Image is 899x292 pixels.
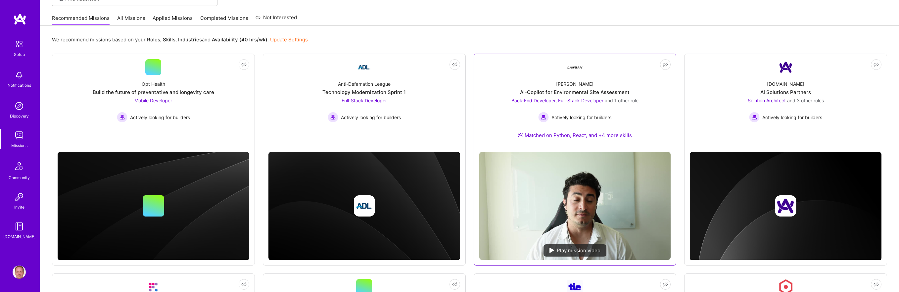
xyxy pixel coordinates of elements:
[200,15,248,25] a: Completed Missions
[14,51,25,58] div: Setup
[9,174,30,181] div: Community
[663,282,668,287] i: icon EyeClosed
[520,89,630,96] div: AI-Copilot for Environmental Site Assessment
[178,36,202,43] b: Industries
[256,14,297,25] a: Not Interested
[58,152,249,260] img: cover
[268,59,460,147] a: Company LogoAnti-Defamation LeagueTechnology Modernization Sprint 1Full-Stack Developer Actively ...
[8,82,31,89] div: Notifications
[760,89,811,96] div: AI Solutions Partners
[518,132,523,137] img: Ateam Purple Icon
[787,98,824,103] span: and 3 other roles
[354,195,375,217] img: Company logo
[13,220,26,233] img: guide book
[11,158,27,174] img: Community
[10,113,29,120] div: Discovery
[117,15,145,25] a: All Missions
[212,36,267,43] b: Availability (40 hrs/wk)
[52,36,308,43] p: We recommend missions based on your , , and .
[3,233,35,240] div: [DOMAIN_NAME]
[479,59,671,147] a: Company Logo[PERSON_NAME]AI-Copilot for Environmental Site AssessmentBack-End Developer, Full-Sta...
[322,89,406,96] div: Technology Modernization Sprint 1
[14,204,24,211] div: Invite
[663,62,668,67] i: icon EyeClosed
[556,80,593,87] div: [PERSON_NAME]
[874,282,879,287] i: icon EyeClosed
[147,36,160,43] b: Roles
[268,152,460,260] img: cover
[241,62,247,67] i: icon EyeClosed
[58,59,249,147] a: Opt HealthBuild the future of preventative and longevity careMobile Developer Actively looking fo...
[778,59,794,75] img: Company Logo
[13,13,26,25] img: logo
[241,282,247,287] i: icon EyeClosed
[538,112,549,122] img: Actively looking for builders
[874,62,879,67] i: icon EyeClosed
[52,15,110,25] a: Recommended Missions
[328,112,338,122] img: Actively looking for builders
[479,152,671,260] img: No Mission
[549,248,554,253] img: play
[452,282,457,287] i: icon EyeClosed
[518,132,632,139] div: Matched on Python, React, and +4 more skills
[270,36,308,43] a: Update Settings
[775,195,796,217] img: Company logo
[511,98,603,103] span: Back-End Developer, Full-Stack Developer
[690,152,881,261] img: cover
[11,142,27,149] div: Missions
[356,59,372,75] img: Company Logo
[452,62,457,67] i: icon EyeClosed
[13,129,26,142] img: teamwork
[749,112,760,122] img: Actively looking for builders
[130,114,190,121] span: Actively looking for builders
[338,80,391,87] div: Anti-Defamation League
[567,59,583,75] img: Company Logo
[142,80,165,87] div: Opt Health
[767,80,804,87] div: [DOMAIN_NAME]
[342,98,387,103] span: Full-Stack Developer
[117,112,127,122] img: Actively looking for builders
[11,266,27,279] a: User Avatar
[134,98,172,103] span: Mobile Developer
[341,114,401,121] span: Actively looking for builders
[13,69,26,82] img: bell
[13,190,26,204] img: Invite
[153,15,193,25] a: Applied Missions
[605,98,639,103] span: and 1 other role
[544,244,606,257] div: Play mission video
[762,114,822,121] span: Actively looking for builders
[551,114,611,121] span: Actively looking for builders
[690,59,881,147] a: Company Logo[DOMAIN_NAME]AI Solutions PartnersSolution Architect and 3 other rolesActively lookin...
[163,36,175,43] b: Skills
[13,266,26,279] img: User Avatar
[12,37,26,51] img: setup
[93,89,214,96] div: Build the future of preventative and longevity care
[13,99,26,113] img: discovery
[748,98,786,103] span: Solution Architect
